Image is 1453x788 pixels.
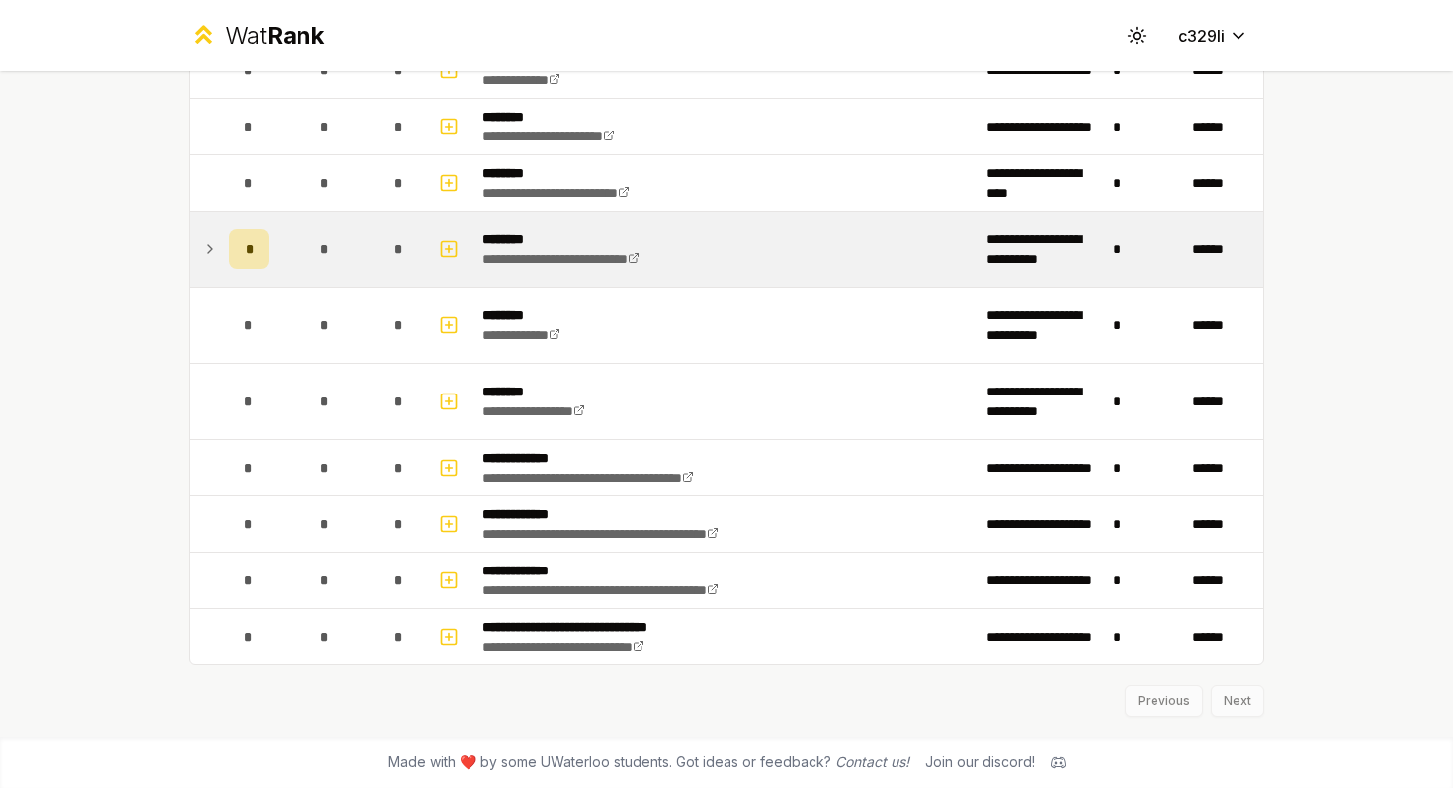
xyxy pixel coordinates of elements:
span: Made with ❤️ by some UWaterloo students. Got ideas or feedback? [388,752,909,772]
button: c329li [1162,18,1264,53]
span: c329li [1178,24,1225,47]
a: WatRank [189,20,324,51]
div: Join our discord! [925,752,1035,772]
span: Rank [267,21,324,49]
div: Wat [225,20,324,51]
a: Contact us! [835,753,909,770]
